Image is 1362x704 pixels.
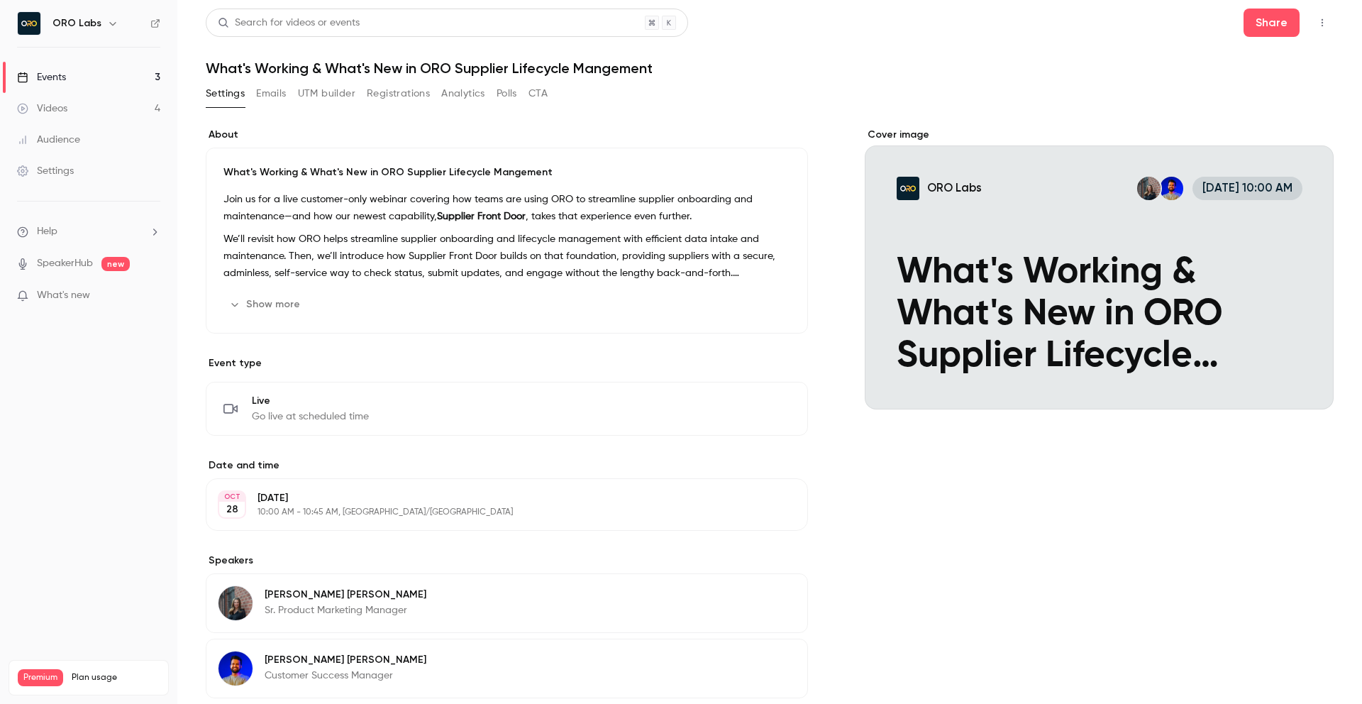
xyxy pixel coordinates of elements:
[258,507,733,518] p: 10:00 AM - 10:45 AM, [GEOGRAPHIC_DATA]/[GEOGRAPHIC_DATA]
[265,588,426,602] p: [PERSON_NAME] [PERSON_NAME]
[258,491,733,505] p: [DATE]
[265,669,426,683] p: Customer Success Manager
[206,554,808,568] label: Speakers
[206,128,808,142] label: About
[223,191,790,225] p: Join us for a live customer-only webinar covering how teams are using ORO to streamline supplier ...
[206,639,808,698] div: Hrishi Kaikini[PERSON_NAME] [PERSON_NAME]Customer Success Manager
[218,586,253,620] img: Kelli Stanley
[223,165,790,180] p: What's Working & What's New in ORO Supplier Lifecycle Mangement
[17,101,67,116] div: Videos
[865,128,1334,409] section: Cover image
[223,293,309,316] button: Show more
[206,60,1334,77] h1: What's Working & What's New in ORO Supplier Lifecycle Mangement
[252,409,369,424] span: Go live at scheduled time
[206,82,245,105] button: Settings
[37,224,57,239] span: Help
[441,82,485,105] button: Analytics
[367,82,430,105] button: Registrations
[298,82,355,105] button: UTM builder
[52,16,101,31] h6: ORO Labs
[206,573,808,633] div: Kelli Stanley[PERSON_NAME] [PERSON_NAME]Sr. Product Marketing Manager
[437,211,526,221] strong: Supplier Front Door
[218,16,360,31] div: Search for videos or events
[17,164,74,178] div: Settings
[18,669,63,686] span: Premium
[265,653,426,667] p: [PERSON_NAME] [PERSON_NAME]
[256,82,286,105] button: Emails
[265,603,426,617] p: Sr. Product Marketing Manager
[865,128,1334,142] label: Cover image
[497,82,517,105] button: Polls
[218,651,253,686] img: Hrishi Kaikini
[1244,9,1300,37] button: Share
[101,257,130,271] span: new
[528,82,548,105] button: CTA
[37,288,90,303] span: What's new
[37,256,93,271] a: SpeakerHub
[18,12,40,35] img: ORO Labs
[17,224,160,239] li: help-dropdown-opener
[219,492,245,502] div: OCT
[223,231,790,282] p: We’ll revisit how ORO helps streamline supplier onboarding and lifecycle management with efficien...
[17,133,80,147] div: Audience
[226,502,238,517] p: 28
[206,356,808,370] p: Event type
[206,458,808,473] label: Date and time
[72,672,160,683] span: Plan usage
[252,394,369,408] span: Live
[17,70,66,84] div: Events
